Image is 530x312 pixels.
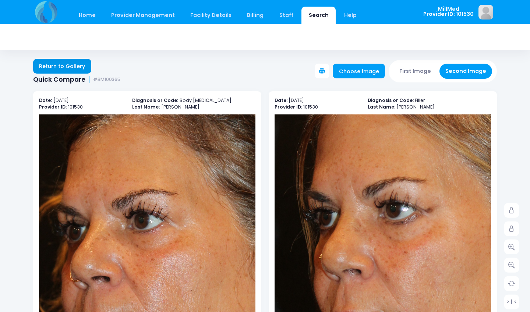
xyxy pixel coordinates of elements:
p: Body [MEDICAL_DATA] [132,97,255,104]
p: [PERSON_NAME] [132,104,255,111]
p: [PERSON_NAME] [368,104,491,111]
button: First Image [393,64,437,79]
a: Return to Gallery [33,59,91,74]
small: #BM100365 [93,77,120,82]
p: Filler [368,97,491,104]
b: Date: [275,97,287,103]
p: 101530 [39,104,125,111]
b: Last Name: [368,104,395,110]
b: Diagnosis or Code: [132,97,178,103]
img: image [478,5,493,19]
a: Search [301,7,336,24]
span: MillMed Provider ID: 101530 [423,6,474,17]
p: 101530 [275,104,361,111]
b: Last Name: [132,104,160,110]
button: Second Image [439,64,492,79]
a: Facility Details [183,7,239,24]
a: Billing [240,7,271,24]
b: Date: [39,97,52,103]
a: Provider Management [104,7,182,24]
p: [DATE] [39,97,125,104]
a: Choose image [333,64,385,78]
a: Help [337,7,364,24]
a: Staff [272,7,300,24]
b: Provider ID: [39,104,67,110]
a: Home [71,7,103,24]
a: > | < [504,294,519,309]
p: [DATE] [275,97,361,104]
b: Diagnosis or Code: [368,97,414,103]
span: Quick Compare [33,76,85,84]
b: Provider ID: [275,104,302,110]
